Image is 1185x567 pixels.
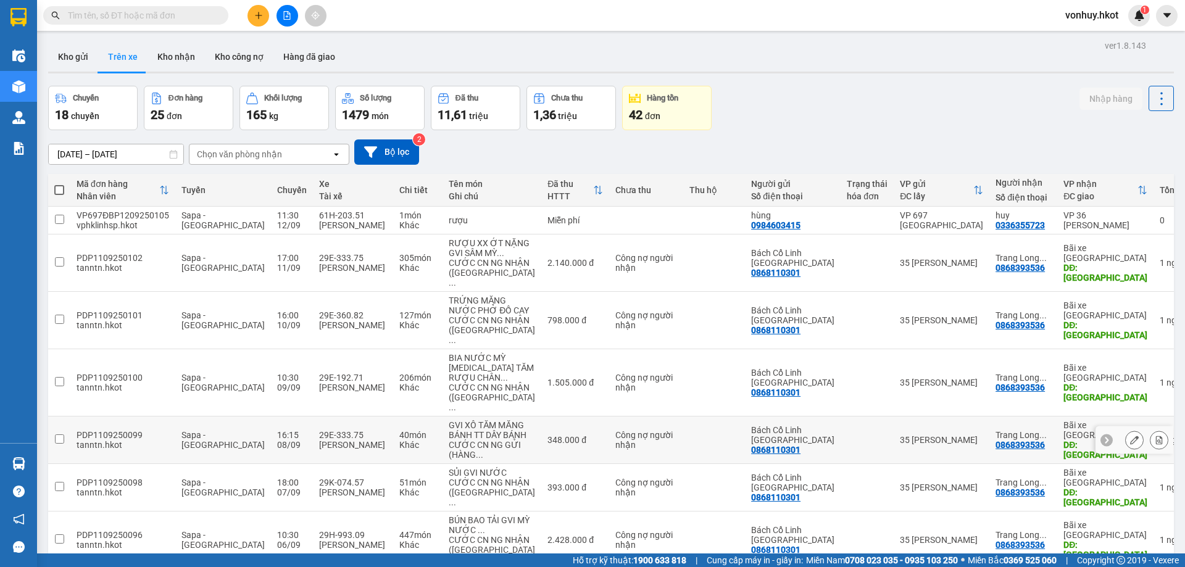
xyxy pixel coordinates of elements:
[996,478,1051,487] div: Trang Long Biên (Bách Cổ Linh)
[1063,179,1137,189] div: VP nhận
[277,487,307,497] div: 07/09
[996,530,1051,540] div: Trang Long Biên (Bách Cổ Linh)
[77,310,169,320] div: PDP1109250101
[335,86,425,130] button: Số lượng1479món
[1057,174,1154,207] th: Toggle SortBy
[277,373,307,383] div: 10:30
[399,210,436,220] div: 1 món
[277,383,307,392] div: 09/09
[449,215,535,225] div: rượu
[319,383,387,392] div: [PERSON_NAME]
[1141,6,1149,14] sup: 1
[319,210,387,220] div: 61H-203.51
[1105,39,1146,52] div: ver 1.8.143
[547,535,603,545] div: 2.428.000 đ
[55,107,69,122] span: 18
[342,107,369,122] span: 1479
[372,111,389,121] span: món
[181,530,265,550] span: Sapa - [GEOGRAPHIC_DATA]
[996,440,1045,450] div: 0868393536
[181,373,265,392] span: Sapa - [GEOGRAPHIC_DATA]
[70,174,175,207] th: Toggle SortBy
[900,258,983,268] div: 35 [PERSON_NAME]
[751,220,800,230] div: 0984603415
[1063,440,1147,460] div: DĐ: Long Biên
[181,478,265,497] span: Sapa - [GEOGRAPHIC_DATA]
[449,515,535,535] div: BÚN BAO TẢI GVI MỲ NƯỚC ...
[319,253,387,263] div: 29E-333.75
[1039,478,1047,487] span: ...
[277,440,307,450] div: 08/09
[269,111,278,121] span: kg
[331,149,341,159] svg: open
[1063,420,1147,440] div: Bãi xe [GEOGRAPHIC_DATA]
[319,263,387,273] div: [PERSON_NAME]
[707,553,803,567] span: Cung cấp máy in - giấy in:
[469,111,488,121] span: triệu
[547,378,603,387] div: 1.505.000 đ
[181,310,265,330] span: Sapa - [GEOGRAPHIC_DATA]
[399,263,436,273] div: Khác
[399,487,436,497] div: Khác
[1063,363,1147,383] div: Bãi xe [GEOGRAPHIC_DATA]
[181,210,265,230] span: Sapa - [GEOGRAPHIC_DATA]
[277,310,307,320] div: 16:00
[449,353,535,383] div: BIA NƯỚC MỲ GVS TĂM RƯỢU CHÂN GÀ
[1039,253,1047,263] span: ...
[413,133,425,146] sup: 2
[1063,383,1147,402] div: DĐ: Long Biên
[12,49,25,62] img: warehouse-icon
[449,383,535,412] div: CƯỚC CN NG NHẬN (HÀNG ĐI 9/9)
[319,373,387,383] div: 29E-192.71
[1063,243,1147,263] div: Bãi xe [GEOGRAPHIC_DATA]
[12,457,25,470] img: warehouse-icon
[449,296,535,315] div: TRỨNG MĂNG NƯỚC PHỞ ĐỒ CAY
[547,179,593,189] div: Đã thu
[319,478,387,487] div: 29K-074.57
[996,373,1051,383] div: Trang Long Biên (Bách Cổ Linh)
[77,320,169,330] div: tanntn.hkot
[1039,310,1047,320] span: ...
[996,310,1051,320] div: Trang Long Biên (Bách Cổ Linh)
[319,530,387,540] div: 29H-993.09
[900,191,973,201] div: ĐC lấy
[277,540,307,550] div: 06/09
[1134,10,1145,21] img: icon-new-feature
[197,148,282,160] div: Chọn văn phòng nhận
[547,258,603,268] div: 2.140.000 đ
[900,535,983,545] div: 35 [PERSON_NAME]
[996,178,1051,188] div: Người nhận
[51,11,60,20] span: search
[1063,210,1147,230] div: VP 36 [PERSON_NAME]
[645,111,660,121] span: đơn
[13,486,25,497] span: question-circle
[547,191,593,201] div: HTTT
[751,248,834,268] div: Bách Cổ Linh Long Biên
[13,541,25,553] span: message
[277,530,307,540] div: 10:30
[449,402,456,412] span: ...
[497,248,504,258] span: ...
[615,530,677,550] div: Công nợ người nhận
[1055,7,1128,23] span: vonhuy.hkot
[449,258,535,288] div: CƯỚC CN NG NHẬN (HÀNG ĐI 11/9)
[449,278,456,288] span: ...
[541,174,609,207] th: Toggle SortBy
[1039,430,1047,440] span: ...
[399,320,436,330] div: Khác
[751,425,834,445] div: Bách Cổ Linh Long Biên
[148,42,205,72] button: Kho nhận
[1039,530,1047,540] span: ...
[894,174,989,207] th: Toggle SortBy
[476,450,483,460] span: ...
[181,253,265,273] span: Sapa - [GEOGRAPHIC_DATA]
[996,263,1045,273] div: 0868393536
[399,383,436,392] div: Khác
[77,179,159,189] div: Mã đơn hàng
[319,440,387,450] div: [PERSON_NAME]
[181,185,265,195] div: Tuyến
[13,513,25,525] span: notification
[751,525,834,545] div: Bách Cổ Linh Long Biên
[696,553,697,567] span: |
[246,107,267,122] span: 165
